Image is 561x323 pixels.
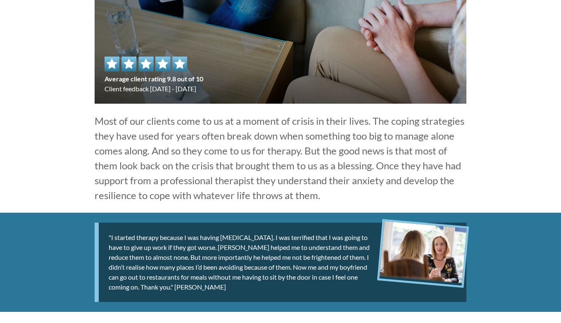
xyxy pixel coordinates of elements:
p: Most of our clients come to us at a moment of crisis in their lives. The coping strategies they h... [95,114,466,203]
span: Average client rating 9.8 out of 10 [105,74,203,84]
img: Friends talking [380,221,467,283]
div: Client feedback [DATE] - [DATE] [105,57,203,94]
img: 5 star rating [105,57,187,71]
div: "I started therapy because I was having [MEDICAL_DATA]. I was terrified that I was going to have ... [95,223,466,302]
